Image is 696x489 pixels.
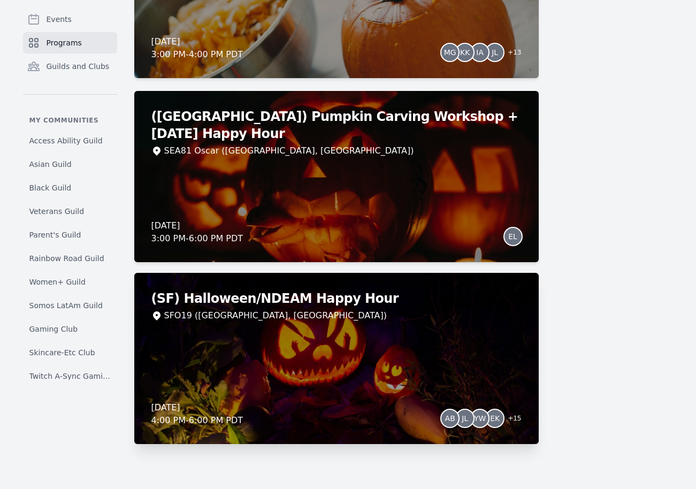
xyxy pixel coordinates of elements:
a: Veterans Guild [23,202,117,221]
a: Events [23,9,117,30]
a: Guilds and Clubs [23,56,117,77]
nav: Sidebar [23,9,117,380]
p: My communities [23,116,117,125]
a: ([GEOGRAPHIC_DATA]) Pumpkin Carving Workshop + [DATE] Happy HourSEA81 Oscar ([GEOGRAPHIC_DATA], [... [134,91,539,262]
span: Somos LatAm Guild [29,300,103,311]
span: + 13 [501,46,521,61]
span: Asian Guild [29,159,72,170]
span: Veterans Guild [29,206,85,217]
span: IA [476,49,484,56]
span: EK [490,415,500,422]
a: Programs [23,32,117,54]
a: Asian Guild [23,155,117,174]
h2: (SF) Halloween/NDEAM Happy Hour [151,290,522,307]
h2: ([GEOGRAPHIC_DATA]) Pumpkin Carving Workshop + [DATE] Happy Hour [151,108,522,142]
span: + 15 [501,412,521,427]
span: Events [47,14,72,25]
span: Parent's Guild [29,230,81,240]
span: Black Guild [29,182,72,193]
span: Access Ability Guild [29,135,103,146]
span: Guilds and Clubs [47,61,110,72]
span: YW [474,415,486,422]
span: Twitch A-Sync Gaming (TAG) Club [29,371,111,381]
a: Black Guild [23,178,117,197]
a: Parent's Guild [23,225,117,244]
a: Gaming Club [23,319,117,339]
span: Rainbow Road Guild [29,253,104,264]
span: Gaming Club [29,324,78,334]
a: (SF) Halloween/NDEAM Happy HourSFO19 ([GEOGRAPHIC_DATA], [GEOGRAPHIC_DATA])[DATE]4:00 PM-6:00 PM ... [134,273,539,444]
a: Access Ability Guild [23,131,117,150]
a: Skincare-Etc Club [23,343,117,362]
span: MG [444,49,456,56]
span: Programs [47,37,82,48]
div: [DATE] 3:00 PM - 4:00 PM PDT [151,35,243,61]
a: Women+ Guild [23,272,117,292]
span: KK [460,49,470,56]
span: AB [445,415,455,422]
div: SEA81 Oscar ([GEOGRAPHIC_DATA], [GEOGRAPHIC_DATA]) [164,144,414,157]
span: EL [508,233,517,240]
a: Somos LatAm Guild [23,296,117,315]
span: Skincare-Etc Club [29,347,95,358]
span: JL [492,49,498,56]
span: Women+ Guild [29,277,86,287]
span: JL [462,415,468,422]
a: Rainbow Road Guild [23,249,117,268]
a: Twitch A-Sync Gaming (TAG) Club [23,366,117,386]
div: SFO19 ([GEOGRAPHIC_DATA], [GEOGRAPHIC_DATA]) [164,309,387,322]
div: [DATE] 4:00 PM - 6:00 PM PDT [151,401,243,427]
div: [DATE] 3:00 PM - 6:00 PM PDT [151,219,243,245]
